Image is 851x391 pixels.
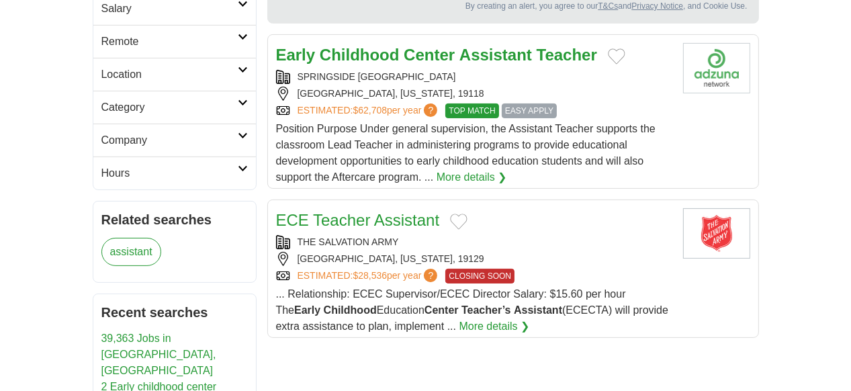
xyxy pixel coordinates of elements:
[445,103,498,118] span: TOP MATCH
[101,132,238,148] h2: Company
[276,70,672,84] div: SPRINGSIDE [GEOGRAPHIC_DATA]
[276,87,672,101] div: [GEOGRAPHIC_DATA], [US_STATE], 19118
[459,46,532,64] strong: Assistant
[93,91,256,124] a: Category
[450,214,467,230] button: Add to favorite jobs
[404,46,455,64] strong: Center
[101,99,238,116] h2: Category
[502,103,557,118] span: EASY APPLY
[683,208,750,259] img: The Salvation Army logo
[353,105,387,116] span: $62,708
[101,333,216,376] a: 39,363 Jobs in [GEOGRAPHIC_DATA], [GEOGRAPHIC_DATA]
[276,211,440,229] a: ECE Teacher Assistant
[514,304,562,316] strong: Assistant
[683,43,750,93] img: Company logo
[276,252,672,266] div: [GEOGRAPHIC_DATA], [US_STATE], 19129
[101,302,248,322] h2: Recent searches
[101,1,238,17] h2: Salary
[93,58,256,91] a: Location
[298,269,441,284] a: ESTIMATED:$28,536per year?
[537,46,597,64] strong: Teacher
[598,1,618,11] a: T&Cs
[101,67,238,83] h2: Location
[459,318,530,335] a: More details ❯
[276,123,656,183] span: Position Purpose Under general supervision, the Assistant Teacher supports the classroom Lead Tea...
[608,48,625,64] button: Add to favorite jobs
[101,34,238,50] h2: Remote
[298,236,399,247] a: THE SALVATION ARMY
[424,304,459,316] strong: Center
[101,210,248,230] h2: Related searches
[101,238,161,266] a: assistant
[93,124,256,157] a: Company
[276,46,316,64] strong: Early
[101,165,238,181] h2: Hours
[424,269,437,282] span: ?
[93,157,256,189] a: Hours
[631,1,683,11] a: Privacy Notice
[424,103,437,117] span: ?
[294,304,320,316] strong: Early
[324,304,377,316] strong: Childhood
[276,46,597,64] a: Early Childhood Center Assistant Teacher
[353,270,387,281] span: $28,536
[445,269,514,284] span: CLOSING SOON
[93,25,256,58] a: Remote
[276,288,669,332] span: ... Relationship: ECEC Supervisor/ECEC Director Salary: $15.60 per hour The Education (ECECTA) wi...
[437,169,507,185] a: More details ❯
[461,304,511,316] strong: Teacher’s
[320,46,400,64] strong: Childhood
[298,103,441,118] a: ESTIMATED:$62,708per year?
